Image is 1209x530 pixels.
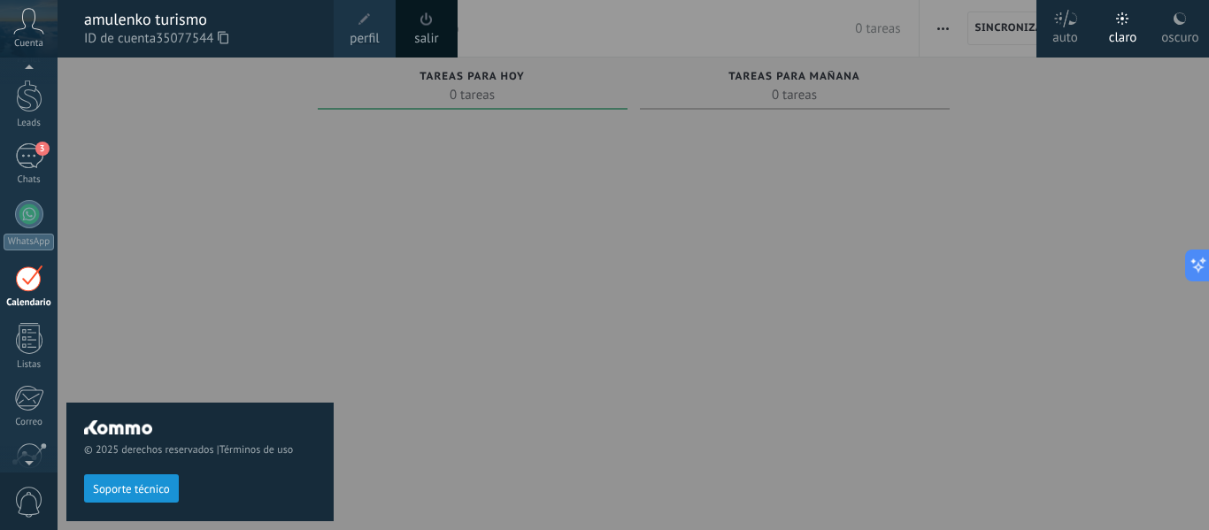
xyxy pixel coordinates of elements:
[84,443,316,457] span: © 2025 derechos reservados |
[84,481,179,495] a: Soporte técnico
[14,38,43,50] span: Cuenta
[414,29,438,49] a: salir
[156,29,228,49] span: 35077544
[4,297,55,309] div: Calendario
[1109,12,1137,58] div: claro
[4,234,54,250] div: WhatsApp
[4,359,55,371] div: Listas
[4,118,55,129] div: Leads
[4,174,55,186] div: Chats
[84,29,316,49] span: ID de cuenta
[93,483,170,495] span: Soporte técnico
[84,474,179,503] button: Soporte técnico
[4,417,55,428] div: Correo
[35,142,50,156] span: 3
[1052,12,1078,58] div: auto
[1161,12,1198,58] div: oscuro
[350,29,379,49] span: perfil
[219,443,293,457] a: Términos de uso
[84,10,316,29] div: amulenko turismo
